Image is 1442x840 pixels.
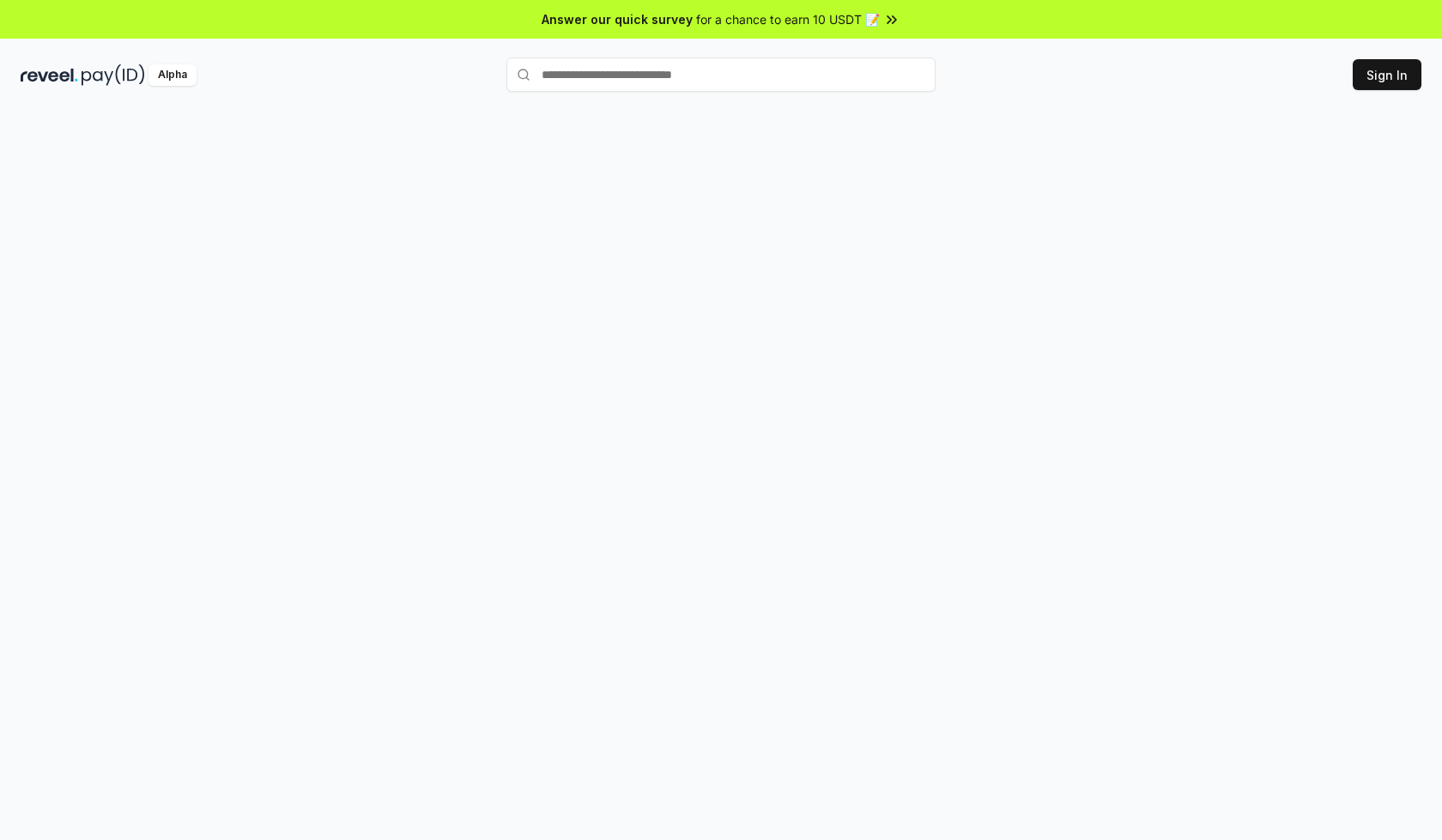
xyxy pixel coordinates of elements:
[1353,59,1421,90] button: Sign In
[82,64,145,86] img: pay_id
[148,64,197,86] div: Alpha
[21,64,78,86] img: reveel_dark
[542,10,693,28] span: Answer our quick survey
[696,10,880,28] span: for a chance to earn 10 USDT 📝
